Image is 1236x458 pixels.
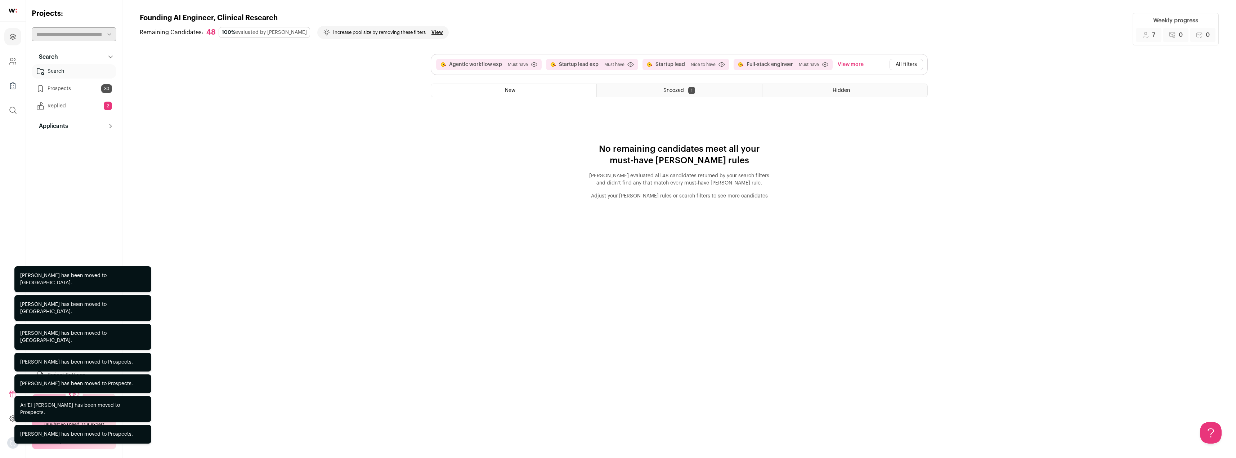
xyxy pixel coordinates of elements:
[140,13,449,23] h1: Founding AI Engineer, Clinical Research
[7,437,19,449] img: nopic.png
[833,88,850,93] span: Hidden
[508,62,528,67] span: Must have
[1152,31,1155,39] span: 7
[32,64,116,79] a: Search
[32,99,116,113] a: Replied2
[688,87,695,94] span: 1
[32,9,116,19] h2: Projects:
[663,88,684,93] span: Snoozed
[1200,422,1222,444] iframe: Help Scout Beacon - Open
[7,437,19,449] button: Open dropdown
[604,62,624,67] span: Must have
[9,9,17,13] img: wellfound-shorthand-0d5821cbd27db2630d0214b213865d53afaa358527fdda9d0ea32b1df1b89c2c.svg
[1179,31,1183,39] span: 0
[32,119,116,133] button: Applicants
[101,84,112,93] span: 30
[20,380,133,387] div: [PERSON_NAME] has been moved to Prospects.
[222,30,235,35] span: 100%
[32,50,116,64] button: Search
[449,61,502,68] button: Agentic workflow exp
[762,84,927,97] a: Hidden
[836,59,865,70] button: View more
[20,431,133,438] div: [PERSON_NAME] has been moved to Prospects.
[20,402,145,416] div: Ari'El [PERSON_NAME] has been moved to Prospects.
[219,27,310,38] div: evaluated by [PERSON_NAME]
[799,62,819,67] span: Must have
[35,122,68,130] p: Applicants
[431,30,443,35] a: View
[559,61,599,68] button: Startup lead exp
[589,192,769,200] button: Adjust your [PERSON_NAME] rules or search filters to see more candidates
[4,53,21,70] a: Company and ATS Settings
[333,30,426,35] p: Increase pool size by removing these filters
[691,62,716,67] span: Nice to have
[20,359,133,366] div: [PERSON_NAME] has been moved to Prospects.
[655,61,685,68] button: Startup lead
[4,28,21,45] a: Projects
[20,301,145,315] div: [PERSON_NAME] has been moved to [GEOGRAPHIC_DATA].
[20,330,145,344] div: [PERSON_NAME] has been moved to [GEOGRAPHIC_DATA].
[104,102,112,110] span: 2
[1206,31,1210,39] span: 0
[20,272,145,286] div: [PERSON_NAME] has been moved to [GEOGRAPHIC_DATA].
[890,59,923,70] button: All filters
[589,143,769,166] p: No remaining candidates meet all your must-have [PERSON_NAME] rules
[206,28,216,37] div: 48
[35,53,58,61] p: Search
[747,61,793,68] button: Full-stack engineer
[1153,16,1198,25] div: Weekly progress
[4,77,21,94] a: Company Lists
[32,81,116,96] a: Prospects30
[589,172,769,187] p: [PERSON_NAME] evaluated all 48 candidates returned by your search filters and didn’t find any tha...
[140,28,203,37] span: Remaining Candidates:
[505,88,515,93] span: New
[597,84,762,97] a: Snoozed 1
